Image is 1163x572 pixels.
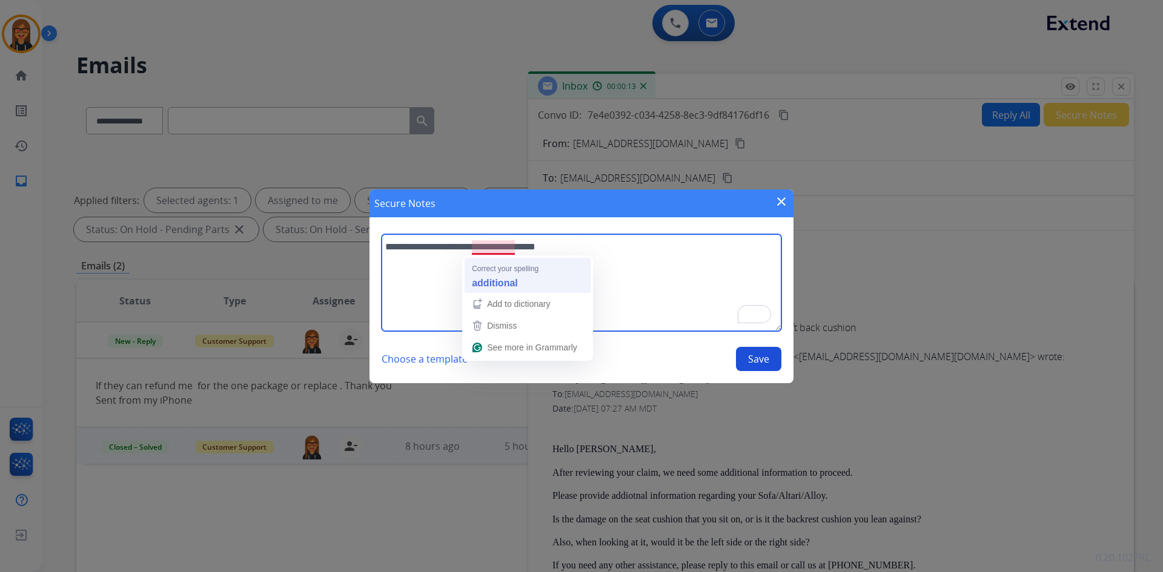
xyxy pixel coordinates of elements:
[774,194,789,209] mat-icon: close
[736,347,781,371] button: Save
[1096,550,1151,565] p: 0.20.1027RC
[382,234,781,331] textarea: To enrich screen reader interactions, please activate Accessibility in Grammarly extension settings
[382,347,468,371] button: Choose a template
[374,196,436,211] h1: Secure Notes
